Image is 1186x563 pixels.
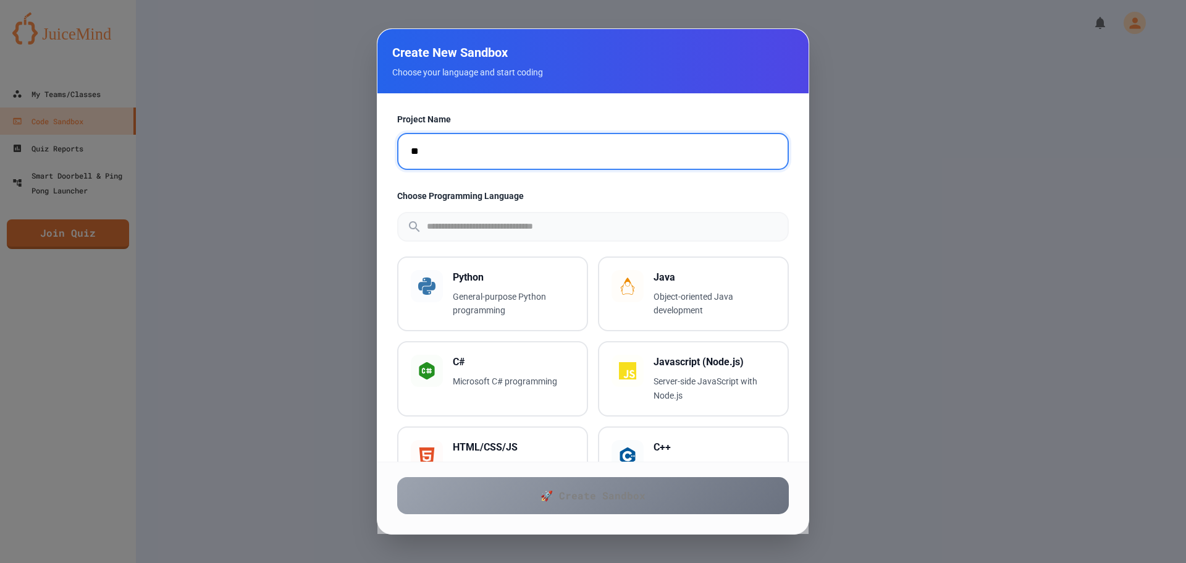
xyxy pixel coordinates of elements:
[397,113,789,125] label: Project Name
[453,355,574,370] h3: C#
[453,440,574,455] h3: HTML/CSS/JS
[540,488,646,503] span: 🚀 Create Sandbox
[654,375,775,403] p: Server-side JavaScript with Node.js
[654,290,775,318] p: Object-oriented Java development
[392,66,794,78] p: Choose your language and start coding
[453,270,574,285] h3: Python
[453,290,574,318] p: General-purpose Python programming
[654,460,775,488] p: High-performance C++ programming
[654,355,775,370] h3: Javascript (Node.js)
[654,440,775,455] h3: C++
[453,460,574,488] p: Web development with HTML, CSS & JavaScript
[397,190,789,202] label: Choose Programming Language
[392,44,794,61] h2: Create New Sandbox
[654,270,775,285] h3: Java
[453,375,574,389] p: Microsoft C# programming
